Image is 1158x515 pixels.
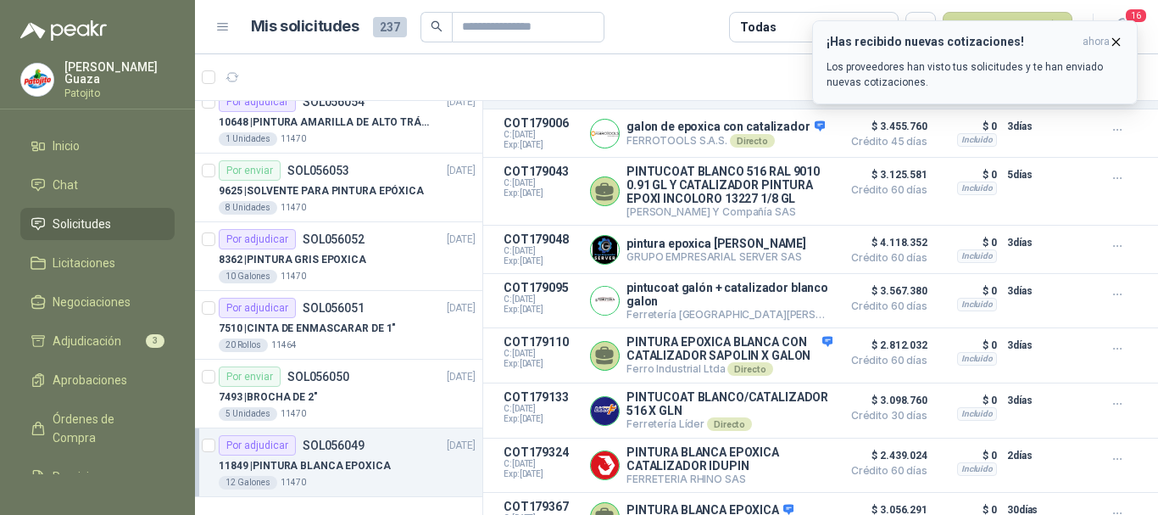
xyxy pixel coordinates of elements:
p: 7510 | CINTA DE ENMASCARAR DE 1" [219,321,396,337]
div: Directo [707,417,752,431]
p: $ 0 [938,335,997,355]
span: $ 2.439.024 [843,445,927,466]
a: Remisiones [20,461,175,493]
span: $ 2.812.032 [843,335,927,355]
div: Por adjudicar [219,229,296,249]
p: SOL056053 [287,165,349,176]
p: galon de epoxica con catalizador [626,120,825,135]
p: COT179110 [504,335,580,349]
img: Company Logo [591,287,619,315]
span: $ 3.098.760 [843,390,927,411]
span: Remisiones [53,467,115,486]
span: Exp: [DATE] [504,469,580,479]
p: $ 0 [938,390,997,411]
h1: Mis solicitudes [251,14,359,39]
div: 12 Galones [219,476,277,490]
div: 20 Rollos [219,339,268,352]
p: Ferretería [GEOGRAPHIC_DATA][PERSON_NAME] [626,308,832,321]
div: Por adjudicar [219,92,296,112]
img: Company Logo [591,120,619,148]
span: $ 3.567.380 [843,281,927,301]
span: Negociaciones [53,293,131,311]
img: Company Logo [591,451,619,479]
p: $ 0 [938,232,997,253]
p: [DATE] [447,438,476,454]
span: 237 [373,17,407,37]
p: SOL056049 [303,439,365,451]
p: 7493 | BROCHA DE 2" [219,389,318,406]
p: pintucoat galón + catalizador blanco galon [626,281,832,308]
span: Crédito 30 días [843,411,927,421]
p: $ 0 [938,445,997,466]
div: Incluido [957,298,997,311]
p: PINTUCOAT BLANCO/CATALIZADOR 516 X GLN [626,390,832,417]
p: [PERSON_NAME] Y Compañía SAS [626,205,832,218]
div: Todas [740,18,776,36]
p: [PERSON_NAME] Guaza [64,61,175,85]
a: Adjudicación3 [20,325,175,357]
p: PINTURA BLANCA EPOXICA CATALIZADOR IDUPIN [626,445,832,473]
p: 3 días [1007,281,1049,301]
button: ¡Has recibido nuevas cotizaciones!ahora Los proveedores han visto tus solicitudes y te han enviad... [812,20,1138,104]
p: COT179324 [504,445,580,459]
p: $ 0 [938,116,997,137]
p: 10648 | PINTURA AMARILLA DE ALTO TRÁFICO [219,115,430,131]
p: Ferro Industrial Ltda [626,362,832,376]
p: SOL056052 [303,233,365,245]
div: Directo [727,362,772,376]
div: Por adjudicar [219,435,296,456]
p: Los proveedores han visto tus solicitudes y te han enviado nuevas cotizaciones. [827,59,1123,90]
p: pintura epoxica [PERSON_NAME] [626,237,806,250]
p: SOL056054 [303,96,365,108]
a: Órdenes de Compra [20,403,175,454]
span: Crédito 60 días [843,355,927,366]
div: Por adjudicar [219,298,296,318]
p: 5 días [1007,165,1049,185]
span: Aprobaciones [53,371,127,389]
p: [DATE] [447,369,476,385]
span: $ 4.118.352 [843,232,927,253]
span: Exp: [DATE] [504,188,580,199]
div: Incluido [957,249,997,263]
span: 3 [146,334,164,348]
a: Por adjudicarSOL056051[DATE] 7510 |CINTA DE ENMASCARAR DE 1"20 Rollos11464 [195,291,482,360]
span: Exp: [DATE] [504,359,580,369]
p: COT179048 [504,232,580,246]
p: COT179095 [504,281,580,294]
span: Exp: [DATE] [504,256,580,266]
span: C: [DATE] [504,294,580,305]
p: Ferretería Líder [626,417,832,431]
p: 11470 [281,132,306,146]
div: Incluido [957,407,997,421]
img: Company Logo [21,64,53,96]
p: 3 días [1007,335,1049,355]
img: Company Logo [591,397,619,425]
span: C: [DATE] [504,404,580,414]
button: 16 [1107,12,1138,42]
span: search [431,20,443,32]
span: $ 3.455.760 [843,116,927,137]
p: 11470 [281,201,306,215]
span: Exp: [DATE] [504,414,580,424]
a: Aprobaciones [20,364,175,396]
a: Por enviarSOL056053[DATE] 9625 |SOLVENTE PARA PINTURA EPÓXICA8 Unidades11470 [195,154,482,222]
span: C: [DATE] [504,130,580,140]
p: 11849 | PINTURA BLANCA EPOXICA [219,458,391,474]
a: Negociaciones [20,286,175,318]
div: Por enviar [219,160,281,181]
button: Nueva solicitud [943,12,1072,42]
p: 11470 [281,476,306,490]
div: 8 Unidades [219,201,277,215]
p: [DATE] [447,163,476,179]
a: Por adjudicarSOL056049[DATE] 11849 |PINTURA BLANCA EPOXICA12 Galones11470 [195,428,482,497]
span: Exp: [DATE] [504,140,580,150]
a: Solicitudes [20,208,175,240]
span: Exp: [DATE] [504,305,580,315]
p: 3 días [1007,390,1049,411]
span: Crédito 60 días [843,466,927,476]
span: Crédito 45 días [843,137,927,147]
p: [DATE] [447,232,476,248]
a: Por adjudicarSOL056052[DATE] 8362 |PINTURA GRIS EPOXICA10 Galones11470 [195,222,482,291]
span: Chat [53,176,78,194]
p: COT179043 [504,165,580,178]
